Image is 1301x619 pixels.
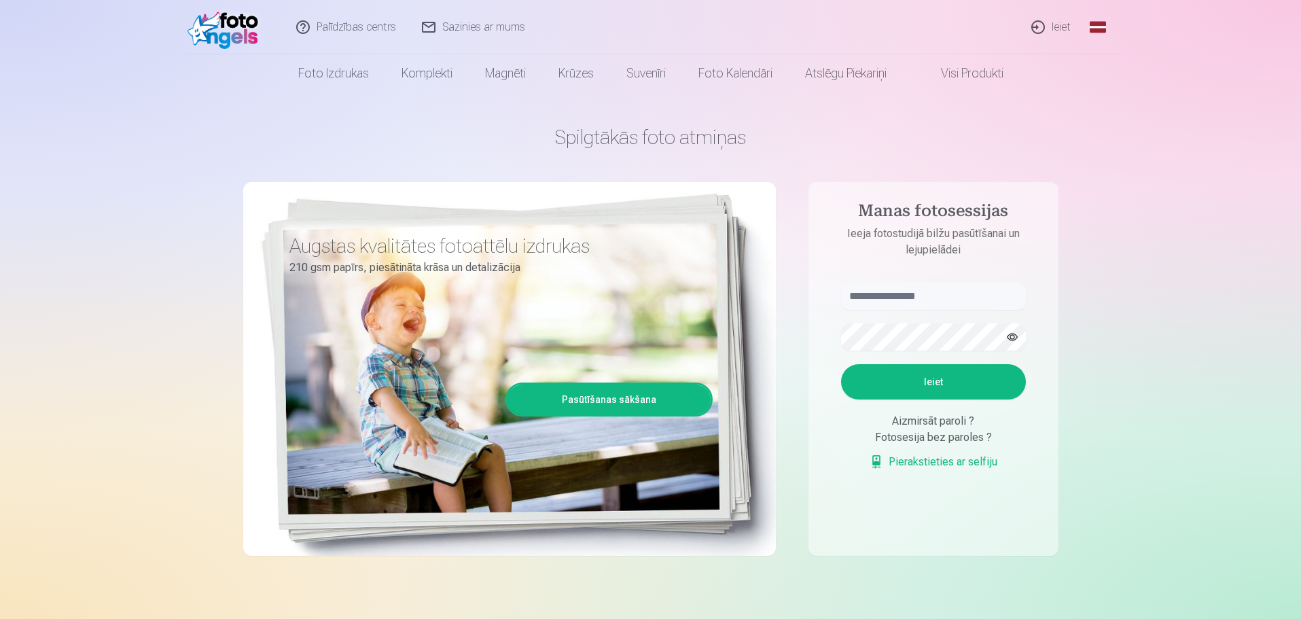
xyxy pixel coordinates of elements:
[841,364,1026,400] button: Ieiet
[289,258,702,277] p: 210 gsm papīrs, piesātināta krāsa un detalizācija
[385,54,469,92] a: Komplekti
[827,226,1039,258] p: Ieeja fotostudijā bilžu pasūtīšanai un lejupielādei
[841,429,1026,446] div: Fotosesija bez paroles ?
[542,54,610,92] a: Krūzes
[282,54,385,92] a: Foto izdrukas
[507,385,711,414] a: Pasūtīšanas sākšana
[682,54,789,92] a: Foto kalendāri
[789,54,903,92] a: Atslēgu piekariņi
[903,54,1020,92] a: Visi produkti
[289,234,702,258] h3: Augstas kvalitātes fotoattēlu izdrukas
[870,454,997,470] a: Pierakstieties ar selfiju
[188,5,266,49] img: /fa1
[610,54,682,92] a: Suvenīri
[827,201,1039,226] h4: Manas fotosessijas
[243,125,1058,149] h1: Spilgtākās foto atmiņas
[841,413,1026,429] div: Aizmirsāt paroli ?
[469,54,542,92] a: Magnēti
